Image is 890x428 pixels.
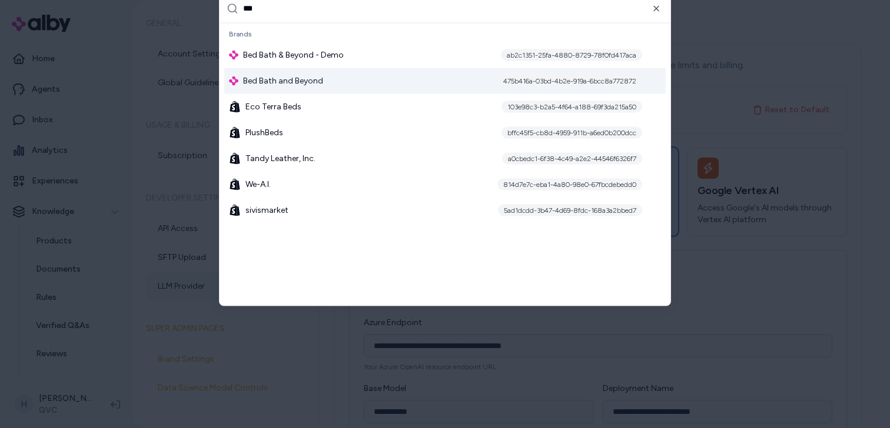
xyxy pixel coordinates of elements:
div: Brands [224,25,666,42]
span: Bed Bath and Beyond [243,75,323,86]
img: alby Logo [229,76,238,85]
div: 5ad1dcdd-3b47-4d69-8fdc-168a3a2bbed7 [498,204,642,216]
div: ab2c1351-25fa-4880-8729-78f0fd417aca [501,49,642,61]
span: PlushBeds [245,126,283,138]
span: sivismarket [245,204,288,216]
span: Eco Terra Beds [245,101,301,112]
img: alby Logo [229,50,238,59]
div: bffc45f5-cb8d-4959-911b-a6ed0b200dcc [502,126,642,138]
div: 814d7e7c-eba1-4a80-98e0-67fbcdebedd0 [497,178,642,190]
div: 475b416a-03bd-4b2e-919a-6bcc8a772872 [497,75,642,86]
span: We-A.I. [245,178,271,190]
span: Tandy Leather, Inc. [245,152,316,164]
div: a0cbedc1-6f38-4c49-a2e2-44546f6326f7 [502,152,642,164]
div: Suggestions [220,23,670,305]
span: Bed Bath & Beyond - Demo [243,49,344,61]
div: 103e98c3-b2a5-4f64-a188-69f3da215a50 [502,101,642,112]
